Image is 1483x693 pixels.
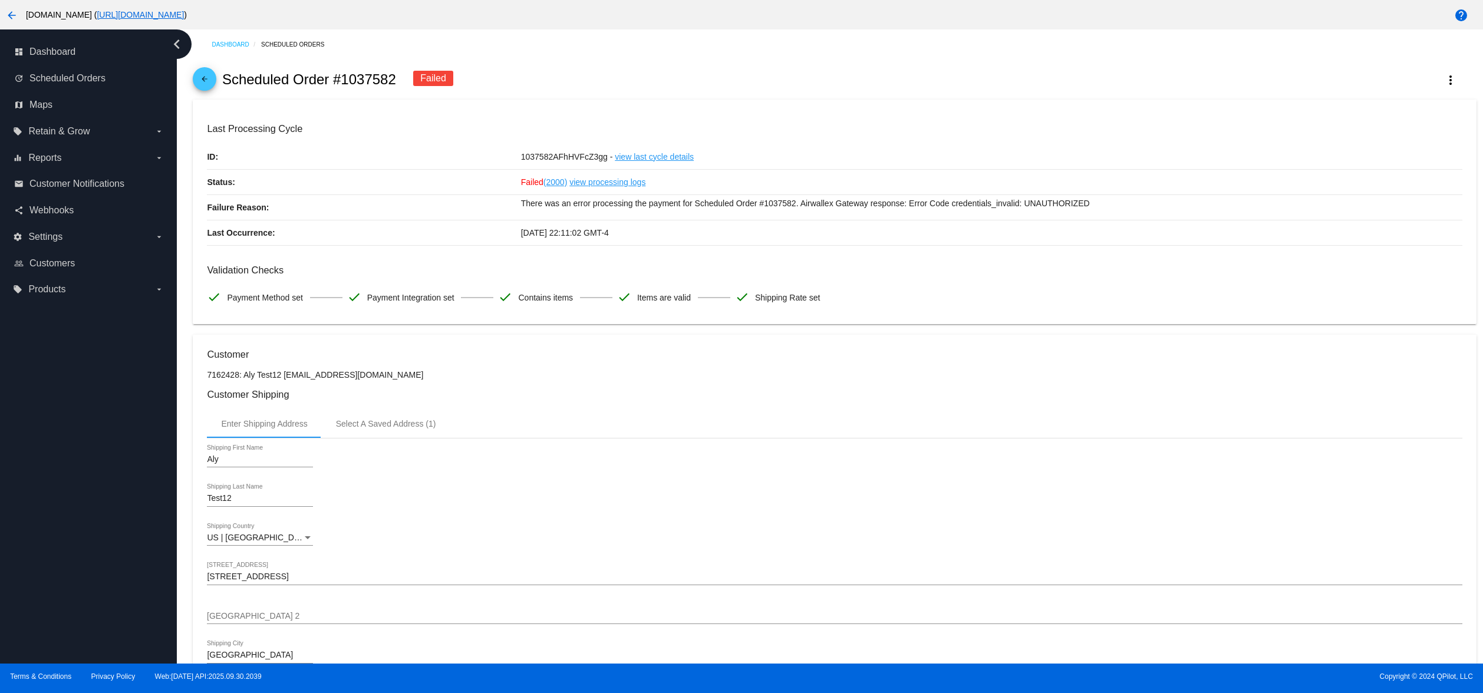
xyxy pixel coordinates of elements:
h3: Customer Shipping [207,389,1462,400]
mat-icon: check [207,290,221,304]
span: Reports [28,153,61,163]
mat-icon: arrow_back [197,75,212,89]
div: Failed [413,71,453,86]
mat-icon: check [735,290,749,304]
a: Scheduled Orders [261,35,335,54]
span: Maps [29,100,52,110]
i: arrow_drop_down [154,285,164,294]
mat-icon: more_vert [1444,73,1458,87]
input: Shipping Street 2 [207,612,1462,621]
i: local_offer [13,127,22,136]
mat-select: Shipping Country [207,533,313,543]
span: Dashboard [29,47,75,57]
span: Products [28,284,65,295]
h2: Scheduled Order #1037582 [222,71,396,88]
i: dashboard [14,47,24,57]
a: people_outline Customers [14,254,164,273]
input: Shipping First Name [207,455,313,464]
a: email Customer Notifications [14,174,164,193]
span: Customers [29,258,75,269]
mat-icon: check [347,290,361,304]
p: Last Occurrence: [207,220,520,245]
i: email [14,179,24,189]
p: There was an error processing the payment for Scheduled Order #1037582. Airwallex Gateway respons... [521,195,1462,212]
h3: Last Processing Cycle [207,123,1462,134]
span: US | [GEOGRAPHIC_DATA] [207,533,311,542]
a: dashboard Dashboard [14,42,164,61]
a: [URL][DOMAIN_NAME] [97,10,184,19]
span: Shipping Rate set [755,285,820,310]
a: view last cycle details [615,144,694,169]
mat-icon: help [1454,8,1468,22]
span: [DOMAIN_NAME] ( ) [26,10,187,19]
input: Shipping Street 1 [207,572,1462,582]
input: Shipping Last Name [207,494,313,503]
i: chevron_left [167,35,186,54]
i: equalizer [13,153,22,163]
a: share Webhooks [14,201,164,220]
a: Terms & Conditions [10,672,71,681]
span: Contains items [518,285,573,310]
span: Copyright © 2024 QPilot, LLC [752,672,1473,681]
mat-icon: check [498,290,512,304]
span: 1037582AFhHVFcZ3gg - [521,152,613,161]
span: [DATE] 22:11:02 GMT-4 [521,228,609,237]
span: Payment Integration set [367,285,454,310]
i: update [14,74,24,83]
span: Items are valid [637,285,691,310]
span: Failed [521,177,568,187]
i: people_outline [14,259,24,268]
a: map Maps [14,95,164,114]
i: map [14,100,24,110]
div: Enter Shipping Address [221,419,307,428]
span: Settings [28,232,62,242]
p: Status: [207,170,520,194]
i: arrow_drop_down [154,232,164,242]
a: view processing logs [569,170,645,194]
span: Webhooks [29,205,74,216]
a: (2000) [543,170,567,194]
h3: Validation Checks [207,265,1462,276]
a: Privacy Policy [91,672,136,681]
p: 7162428: Aly Test12 [EMAIL_ADDRESS][DOMAIN_NAME] [207,370,1462,379]
span: Scheduled Orders [29,73,106,84]
p: ID: [207,144,520,169]
a: Dashboard [212,35,261,54]
i: local_offer [13,285,22,294]
h3: Customer [207,349,1462,360]
a: Web:[DATE] API:2025.09.30.2039 [155,672,262,681]
p: Failure Reason: [207,195,520,220]
mat-icon: check [617,290,631,304]
i: settings [13,232,22,242]
mat-icon: arrow_back [5,8,19,22]
input: Shipping City [207,651,313,660]
i: arrow_drop_down [154,153,164,163]
i: share [14,206,24,215]
span: Payment Method set [227,285,302,310]
span: Customer Notifications [29,179,124,189]
i: arrow_drop_down [154,127,164,136]
div: Select A Saved Address (1) [336,419,436,428]
span: Retain & Grow [28,126,90,137]
a: update Scheduled Orders [14,69,164,88]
